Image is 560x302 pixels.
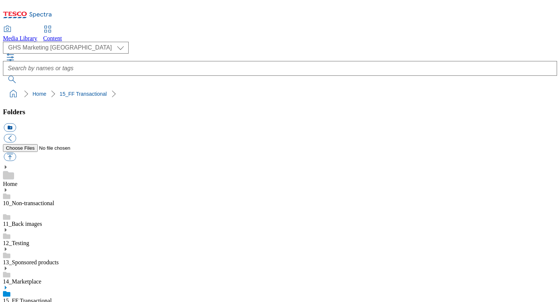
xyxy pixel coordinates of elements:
span: Media Library [3,35,37,41]
a: 15_FF Transactional [60,91,107,97]
input: Search by names or tags [3,61,557,76]
a: Media Library [3,26,37,42]
span: Content [43,35,62,41]
a: Home [33,91,46,97]
a: 12_Testing [3,240,29,246]
a: 14_Marketplace [3,278,41,285]
a: 11_Back images [3,221,42,227]
a: Home [3,181,17,187]
a: 13_Sponsored products [3,259,59,265]
h3: Folders [3,108,557,116]
a: Content [43,26,62,42]
nav: breadcrumb [3,87,557,101]
a: 10_Non-transactional [3,200,54,206]
a: home [7,88,19,100]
